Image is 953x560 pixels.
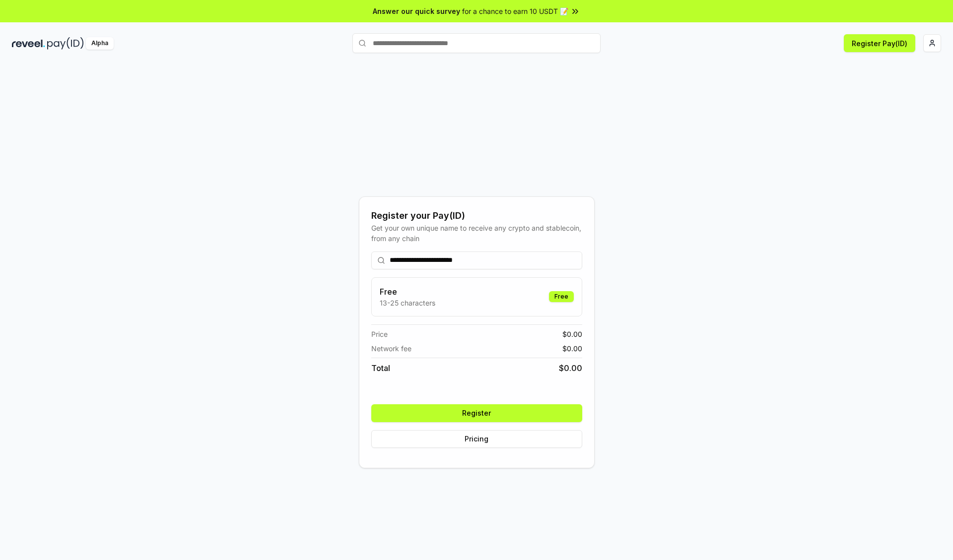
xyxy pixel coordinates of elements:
[562,343,582,354] span: $ 0.00
[371,362,390,374] span: Total
[380,298,435,308] p: 13-25 characters
[371,329,388,339] span: Price
[47,37,84,50] img: pay_id
[559,362,582,374] span: $ 0.00
[373,6,460,16] span: Answer our quick survey
[12,37,45,50] img: reveel_dark
[371,404,582,422] button: Register
[844,34,915,52] button: Register Pay(ID)
[462,6,568,16] span: for a chance to earn 10 USDT 📝
[380,286,435,298] h3: Free
[549,291,574,302] div: Free
[562,329,582,339] span: $ 0.00
[371,223,582,244] div: Get your own unique name to receive any crypto and stablecoin, from any chain
[86,37,114,50] div: Alpha
[371,430,582,448] button: Pricing
[371,209,582,223] div: Register your Pay(ID)
[371,343,411,354] span: Network fee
